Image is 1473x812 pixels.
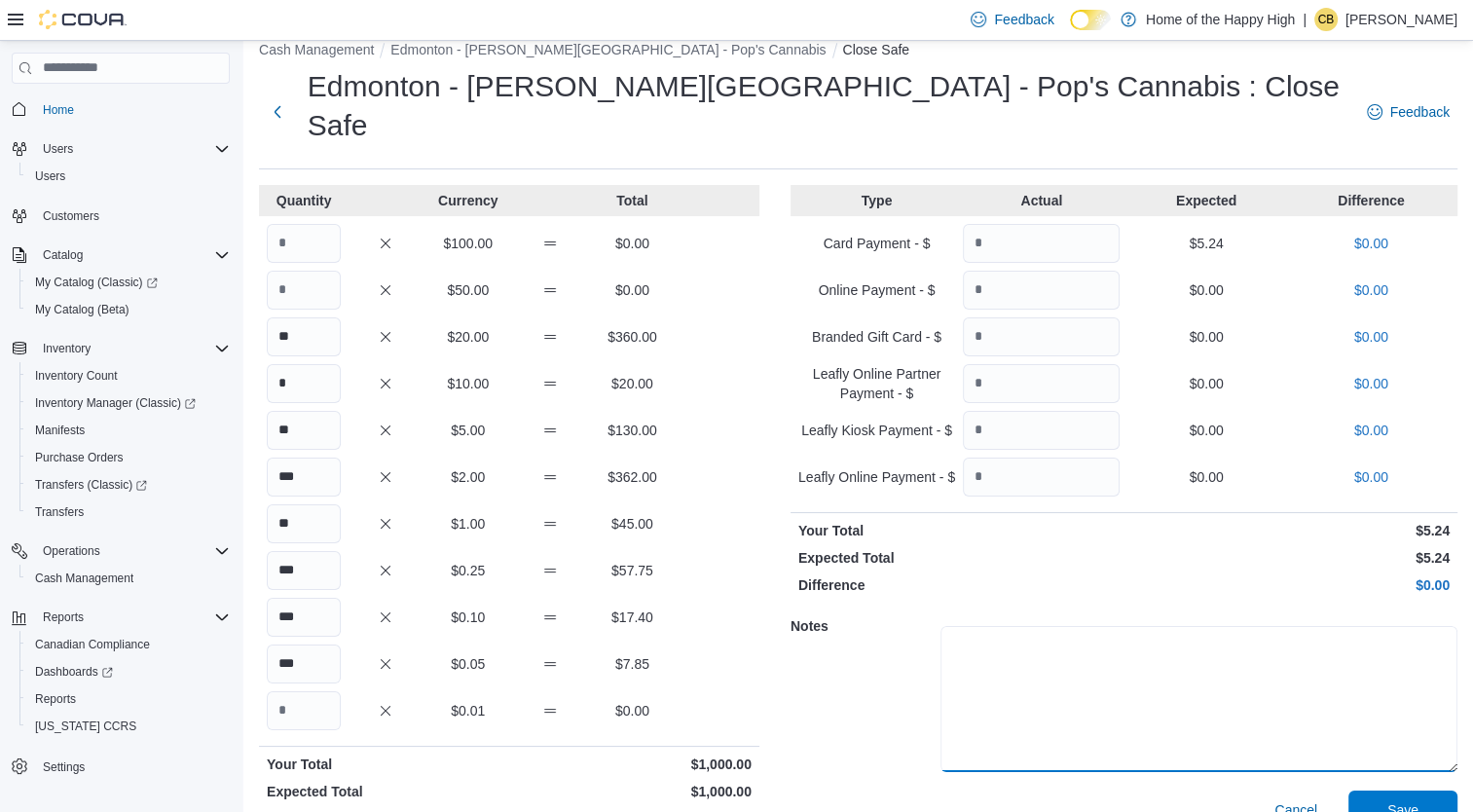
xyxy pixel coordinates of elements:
[595,421,669,440] p: $130.00
[35,571,133,586] span: Cash Management
[27,271,166,294] a: My Catalog (Classic)
[35,606,92,629] button: Reports
[595,234,669,253] p: $0.00
[1318,8,1335,31] span: CB
[27,419,92,442] a: Manifests
[431,608,505,627] p: $0.10
[390,42,826,57] button: Edmonton - [PERSON_NAME][GEOGRAPHIC_DATA] - Pop's Cannabis
[4,135,238,163] button: Users
[27,633,158,656] a: Canadian Compliance
[1127,467,1284,487] p: $0.00
[35,754,230,778] span: Settings
[798,364,955,403] p: Leafly Online Partner Payment - $
[431,327,505,347] p: $20.00
[1127,327,1284,347] p: $0.00
[595,467,669,487] p: $362.00
[27,364,230,388] span: Inventory Count
[1127,521,1450,540] p: $5.24
[308,67,1347,145] h1: Edmonton - [PERSON_NAME][GEOGRAPHIC_DATA] - Pop's Cannabis : Close Safe
[27,165,230,188] span: Users
[259,92,296,131] button: Next
[267,411,341,450] input: Quantity
[43,208,99,224] span: Customers
[35,243,91,267] button: Catalog
[4,604,238,631] button: Reports
[35,664,113,680] span: Dashboards
[43,759,85,775] span: Settings
[27,660,230,683] span: Dashboards
[1127,280,1284,300] p: $0.00
[35,137,81,161] button: Users
[267,782,505,801] p: Expected Total
[35,539,230,563] span: Operations
[595,374,669,393] p: $20.00
[963,224,1120,263] input: Quantity
[431,374,505,393] p: $10.00
[27,567,230,590] span: Cash Management
[1127,234,1284,253] p: $5.24
[19,685,238,713] button: Reports
[431,191,505,210] p: Currency
[431,514,505,534] p: $1.00
[595,654,669,674] p: $7.85
[595,561,669,580] p: $57.75
[1127,421,1284,440] p: $0.00
[27,446,230,469] span: Purchase Orders
[595,191,669,210] p: Total
[43,341,91,356] span: Inventory
[19,658,238,685] a: Dashboards
[798,234,955,253] p: Card Payment - $
[19,631,238,658] button: Canadian Compliance
[19,389,238,417] a: Inventory Manager (Classic)
[35,243,230,267] span: Catalog
[1293,374,1450,393] p: $0.00
[27,715,230,738] span: Washington CCRS
[1127,191,1284,210] p: Expected
[35,395,196,411] span: Inventory Manager (Classic)
[595,701,669,720] p: $0.00
[1146,8,1295,31] p: Home of the Happy High
[798,421,955,440] p: Leafly Kiosk Payment - $
[267,191,341,210] p: Quantity
[843,42,909,57] button: Close Safe
[27,567,141,590] a: Cash Management
[963,317,1120,356] input: Quantity
[1314,8,1338,31] div: Corrine Basford
[595,608,669,627] p: $17.40
[27,473,230,497] span: Transfers (Classic)
[35,368,118,384] span: Inventory Count
[1127,575,1450,595] p: $0.00
[35,275,158,290] span: My Catalog (Classic)
[35,97,230,122] span: Home
[12,88,230,810] nav: Complex example
[267,458,341,497] input: Quantity
[19,713,238,740] button: [US_STATE] CCRS
[27,633,230,656] span: Canadian Compliance
[431,234,505,253] p: $100.00
[35,168,65,184] span: Users
[19,296,238,323] button: My Catalog (Beta)
[267,691,341,730] input: Quantity
[513,782,752,801] p: $1,000.00
[431,701,505,720] p: $0.01
[4,537,238,565] button: Operations
[1293,327,1450,347] p: $0.00
[1293,234,1450,253] p: $0.00
[1127,374,1284,393] p: $0.00
[4,95,238,124] button: Home
[431,280,505,300] p: $50.00
[431,561,505,580] p: $0.25
[1070,10,1111,30] input: Dark Mode
[1293,467,1450,487] p: $0.00
[19,362,238,389] button: Inventory Count
[267,317,341,356] input: Quantity
[19,444,238,471] button: Purchase Orders
[27,298,137,321] a: My Catalog (Beta)
[19,565,238,592] button: Cash Management
[513,755,752,774] p: $1,000.00
[27,165,73,188] a: Users
[35,719,136,734] span: [US_STATE] CCRS
[35,477,147,493] span: Transfers (Classic)
[35,450,124,465] span: Purchase Orders
[43,141,73,157] span: Users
